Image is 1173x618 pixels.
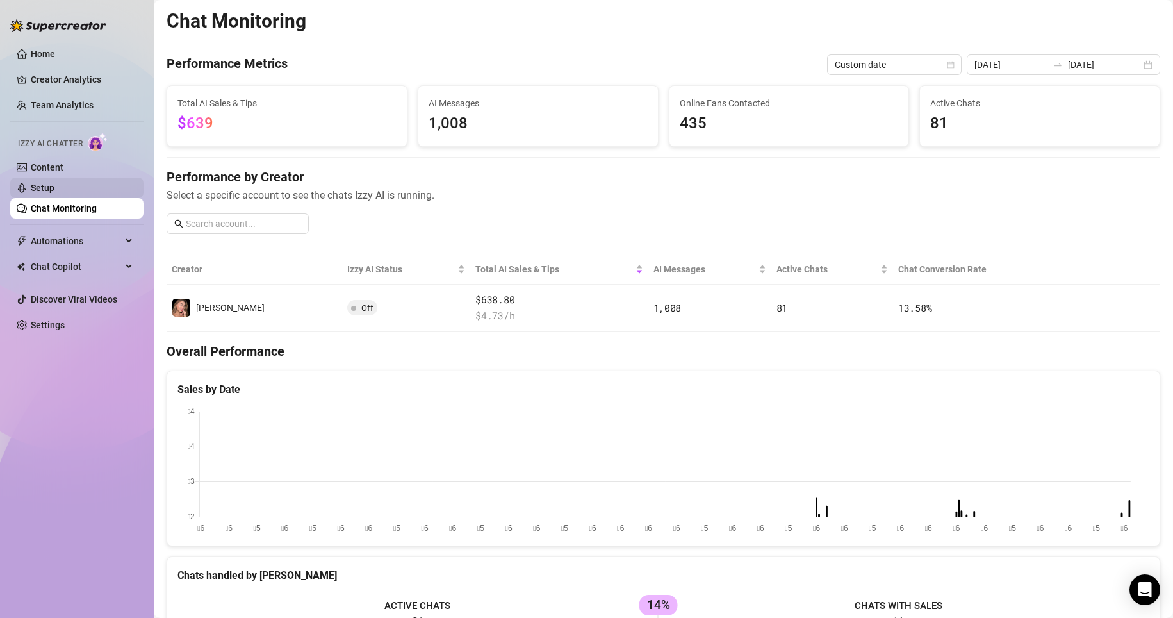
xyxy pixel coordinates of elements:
[1129,574,1160,605] div: Open Intercom Messenger
[31,69,133,90] a: Creator Analytics
[835,55,954,74] span: Custom date
[88,133,108,151] img: AI Chatter
[898,301,931,314] span: 13.58 %
[1053,60,1063,70] span: swap-right
[1068,58,1141,72] input: End date
[429,112,648,136] span: 1,008
[648,255,771,285] th: AI Messages
[31,183,54,193] a: Setup
[680,112,899,136] span: 435
[470,255,648,285] th: Total AI Sales & Tips
[31,203,97,213] a: Chat Monitoring
[1053,60,1063,70] span: to
[177,381,1149,397] div: Sales by Date
[947,61,955,69] span: calendar
[17,262,25,271] img: Chat Copilot
[167,255,342,285] th: Creator
[653,262,756,276] span: AI Messages
[31,231,122,251] span: Automations
[167,168,1160,186] h4: Performance by Creator
[31,49,55,59] a: Home
[680,96,899,110] span: Online Fans Contacted
[31,320,65,330] a: Settings
[172,299,190,317] img: Anastasia
[167,187,1160,203] span: Select a specific account to see the chats Izzy AI is running.
[776,301,787,314] span: 81
[771,255,893,285] th: Active Chats
[177,96,397,110] span: Total AI Sales & Tips
[167,9,306,33] h2: Chat Monitoring
[174,219,183,228] span: search
[18,138,83,150] span: Izzy AI Chatter
[10,19,106,32] img: logo-BBDzfeDw.svg
[361,303,373,313] span: Off
[17,236,27,246] span: thunderbolt
[177,114,213,132] span: $639
[177,567,1149,583] div: Chats handled by [PERSON_NAME]
[31,100,94,110] a: Team Analytics
[347,262,455,276] span: Izzy AI Status
[31,162,63,172] a: Content
[186,217,301,231] input: Search account...
[429,96,648,110] span: AI Messages
[930,112,1149,136] span: 81
[974,58,1047,72] input: Start date
[342,255,471,285] th: Izzy AI Status
[196,303,265,313] span: [PERSON_NAME]
[167,342,1160,360] h4: Overall Performance
[930,96,1149,110] span: Active Chats
[475,262,632,276] span: Total AI Sales & Tips
[893,255,1061,285] th: Chat Conversion Rate
[167,54,288,75] h4: Performance Metrics
[653,301,682,314] span: 1,008
[475,308,643,324] span: $ 4.73 /h
[31,256,122,277] span: Chat Copilot
[776,262,878,276] span: Active Chats
[31,294,117,305] a: Discover Viral Videos
[475,292,643,308] span: $638.80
